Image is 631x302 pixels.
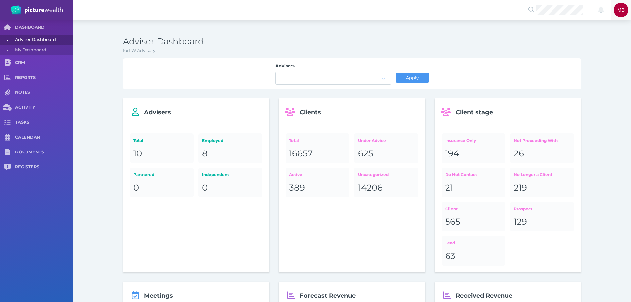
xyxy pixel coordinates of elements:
span: Do Not Contact [445,172,477,177]
span: REPORTS [15,75,73,81]
div: 389 [289,182,346,194]
span: CRM [15,60,73,66]
span: ACTIVITY [15,105,73,110]
span: DASHBOARD [15,25,73,30]
div: 219 [514,182,570,194]
span: Client stage [456,109,493,116]
div: Michelle Bucsai [614,3,628,17]
a: Under Advice625 [354,133,418,163]
span: My Dashboard [15,45,71,55]
span: No Longer a Client [514,172,552,177]
div: 63 [445,251,502,262]
span: Total [289,138,299,143]
span: MB [617,7,625,13]
div: 8 [202,148,259,159]
span: Independent [202,172,229,177]
span: Clients [300,109,321,116]
span: Apply [403,75,421,80]
span: Lead [445,240,455,245]
span: Advisers [144,109,171,116]
span: REGISTERS [15,164,73,170]
div: 194 [445,148,502,159]
div: 14206 [358,182,415,194]
p: for PW Advisory [123,47,581,54]
span: CALENDAR [15,135,73,140]
a: Partnered0 [130,168,194,197]
span: Insurance Only [445,138,476,143]
div: 625 [358,148,415,159]
div: 0 [202,182,259,194]
a: Employed8 [198,133,262,163]
span: Meetings [144,292,173,299]
a: Active389 [286,168,349,197]
label: Advisers [275,63,391,72]
a: Total16657 [286,133,349,163]
span: TASKS [15,120,73,125]
div: 129 [514,216,570,228]
span: Client [445,206,458,211]
div: 16657 [289,148,346,159]
button: Apply [396,73,429,83]
div: 0 [133,182,190,194]
img: PW [11,5,63,15]
span: Received Revenue [456,292,512,299]
span: DOCUMENTS [15,150,73,155]
h3: Adviser Dashboard [123,36,581,47]
span: Partnered [133,172,154,177]
span: Uncategorized [358,172,389,177]
span: Adviser Dashboard [15,35,71,45]
span: Total [133,138,143,143]
span: Employed [202,138,223,143]
span: Active [289,172,302,177]
span: Not Proceeding With [514,138,558,143]
span: NOTES [15,90,73,95]
div: 10 [133,148,190,159]
a: Independent0 [198,168,262,197]
span: Forecast Revenue [300,292,356,299]
a: Total10 [130,133,194,163]
span: Prospect [514,206,532,211]
div: 21 [445,182,502,194]
div: 565 [445,216,502,228]
span: Under Advice [358,138,386,143]
div: 26 [514,148,570,159]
